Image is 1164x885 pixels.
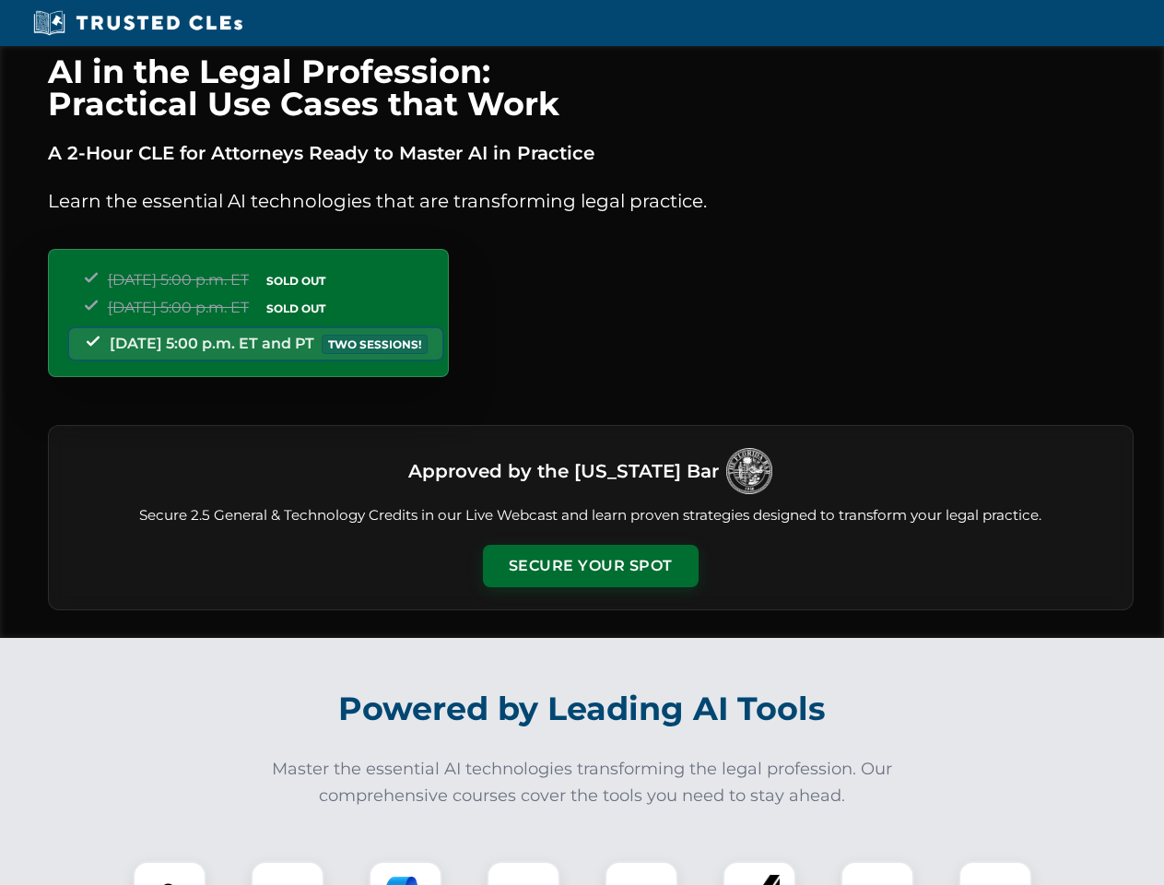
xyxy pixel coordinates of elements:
span: SOLD OUT [260,299,332,318]
h2: Powered by Leading AI Tools [72,677,1093,741]
p: A 2-Hour CLE for Attorneys Ready to Master AI in Practice [48,138,1134,168]
img: Logo [726,448,772,494]
img: Trusted CLEs [28,9,248,37]
h1: AI in the Legal Profession: Practical Use Cases that Work [48,55,1134,120]
h3: Approved by the [US_STATE] Bar [408,454,719,488]
span: [DATE] 5:00 p.m. ET [108,299,249,316]
span: SOLD OUT [260,271,332,290]
p: Secure 2.5 General & Technology Credits in our Live Webcast and learn proven strategies designed ... [71,505,1111,526]
p: Master the essential AI technologies transforming the legal profession. Our comprehensive courses... [260,756,905,809]
p: Learn the essential AI technologies that are transforming legal practice. [48,186,1134,216]
button: Secure Your Spot [483,545,699,587]
span: [DATE] 5:00 p.m. ET [108,271,249,289]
